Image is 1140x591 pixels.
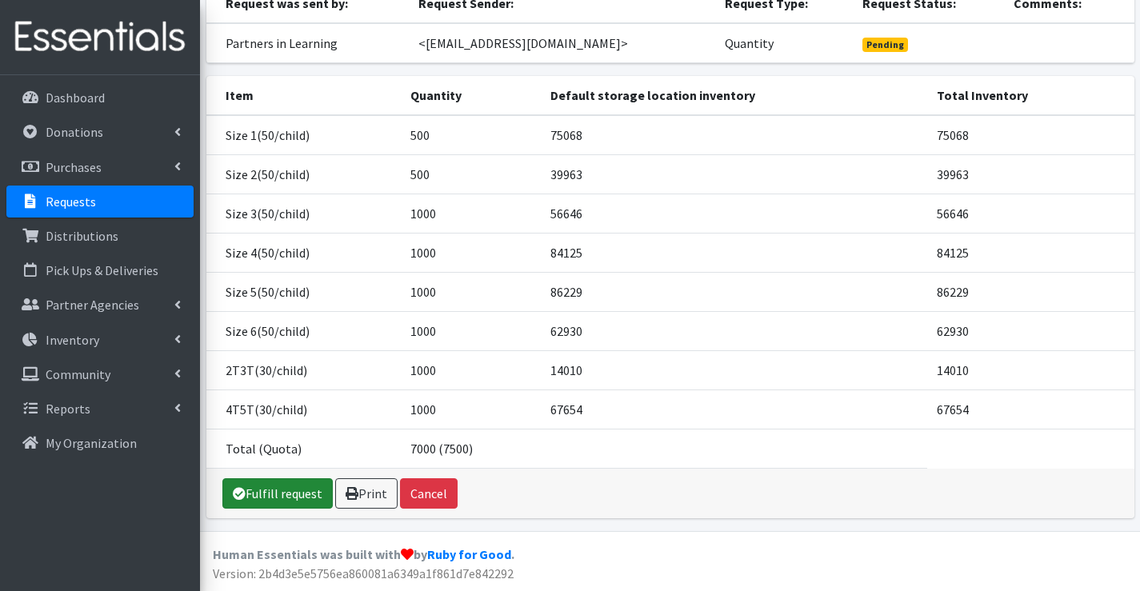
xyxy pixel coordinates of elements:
a: Ruby for Good [427,546,511,562]
strong: Human Essentials was built with by . [213,546,514,562]
a: Pick Ups & Deliveries [6,254,194,286]
td: 75068 [541,115,927,155]
a: Reports [6,393,194,425]
td: 500 [401,154,542,194]
p: Partner Agencies [46,297,139,313]
td: 86229 [541,272,927,311]
td: 67654 [541,389,927,429]
td: 75068 [927,115,1134,155]
td: 56646 [541,194,927,233]
td: 84125 [541,233,927,272]
td: 84125 [927,233,1134,272]
td: Size 4(50/child) [206,233,401,272]
button: Cancel [400,478,458,509]
td: 1000 [401,350,542,389]
td: 1000 [401,311,542,350]
td: Size 5(50/child) [206,272,401,311]
a: Distributions [6,220,194,252]
td: 56646 [927,194,1134,233]
th: Default storage location inventory [541,76,927,115]
p: Distributions [46,228,118,244]
span: Version: 2b4d3e5e5756ea860081a6349a1f861d7e842292 [213,565,514,581]
a: Purchases [6,151,194,183]
td: Size 6(50/child) [206,311,401,350]
td: 500 [401,115,542,155]
td: 1000 [401,389,542,429]
th: Total Inventory [927,76,1134,115]
p: Community [46,366,110,382]
td: 1000 [401,233,542,272]
p: Reports [46,401,90,417]
td: 39963 [927,154,1134,194]
a: Partner Agencies [6,289,194,321]
p: Donations [46,124,103,140]
p: Requests [46,194,96,210]
td: 39963 [541,154,927,194]
td: 14010 [541,350,927,389]
span: Pending [862,38,908,52]
p: My Organization [46,435,137,451]
td: Size 1(50/child) [206,115,401,155]
a: Print [335,478,398,509]
a: Donations [6,116,194,148]
td: 14010 [927,350,1134,389]
img: HumanEssentials [6,10,194,64]
td: <[EMAIL_ADDRESS][DOMAIN_NAME]> [409,23,716,63]
a: Dashboard [6,82,194,114]
td: Quantity [715,23,853,63]
a: Fulfill request [222,478,333,509]
a: Requests [6,186,194,218]
td: 2T3T(30/child) [206,350,401,389]
td: 67654 [927,389,1134,429]
td: Partners in Learning [206,23,409,63]
th: Quantity [401,76,542,115]
a: Inventory [6,324,194,356]
td: 1000 [401,194,542,233]
td: 1000 [401,272,542,311]
th: Item [206,76,401,115]
td: 62930 [927,311,1134,350]
p: Dashboard [46,90,105,106]
td: 62930 [541,311,927,350]
p: Inventory [46,332,99,348]
td: 7000 (7500) [401,429,542,468]
a: My Organization [6,427,194,459]
a: Community [6,358,194,390]
td: 86229 [927,272,1134,311]
td: Size 2(50/child) [206,154,401,194]
p: Pick Ups & Deliveries [46,262,158,278]
td: Total (Quota) [206,429,401,468]
p: Purchases [46,159,102,175]
td: 4T5T(30/child) [206,389,401,429]
td: Size 3(50/child) [206,194,401,233]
